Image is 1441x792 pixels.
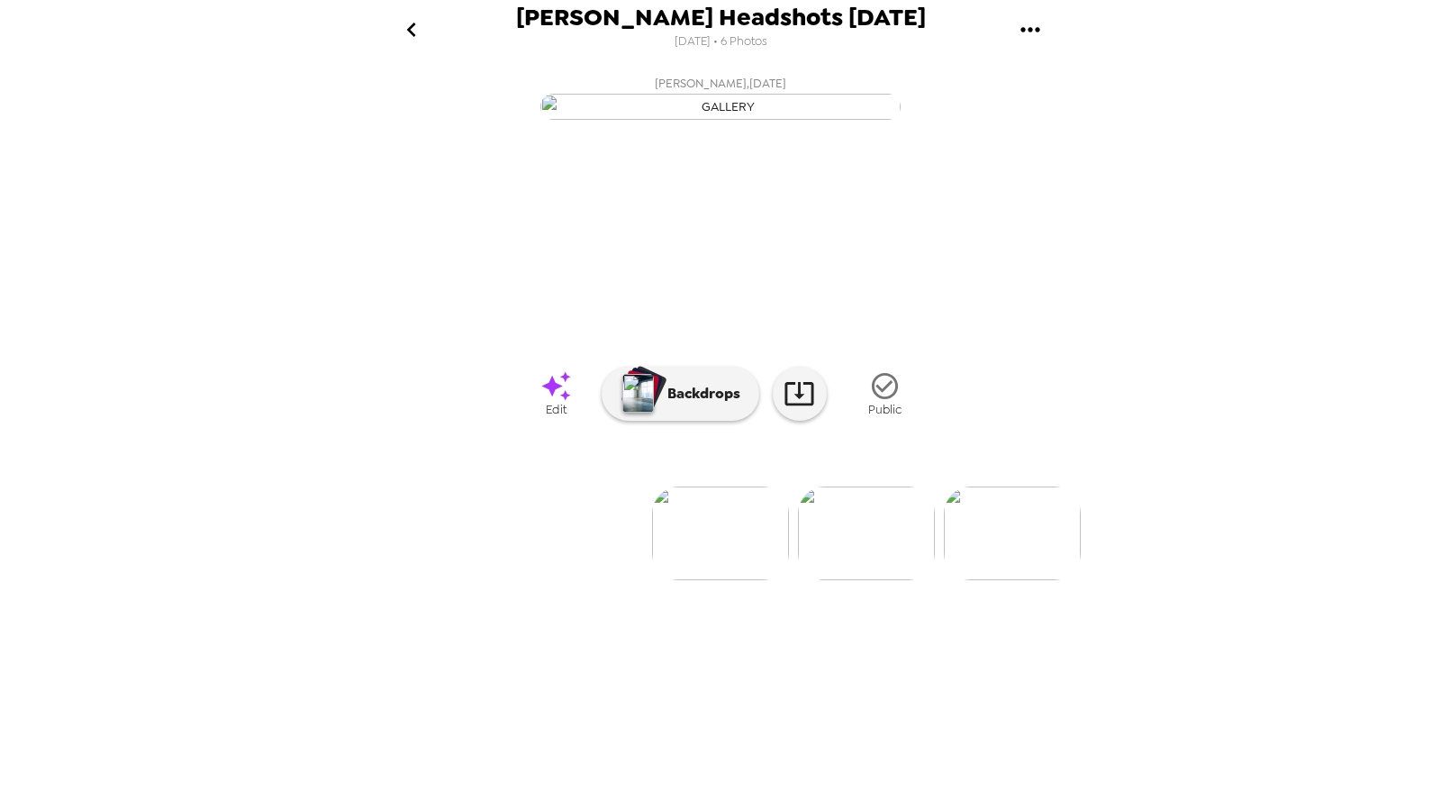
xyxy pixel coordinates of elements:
img: gallery [944,487,1081,580]
img: gallery [798,487,935,580]
span: [PERSON_NAME] , [DATE] [655,73,786,94]
button: Backdrops [602,367,759,421]
img: gallery [540,94,901,120]
img: gallery [652,487,789,580]
span: [PERSON_NAME] Headshots [DATE] [516,5,926,30]
span: [DATE] • 6 Photos [675,30,767,54]
span: Edit [546,402,566,417]
button: Public [840,360,930,427]
button: [PERSON_NAME],[DATE] [360,68,1081,125]
p: Backdrops [658,383,740,405]
span: Public [868,402,902,417]
a: Edit [512,360,602,427]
